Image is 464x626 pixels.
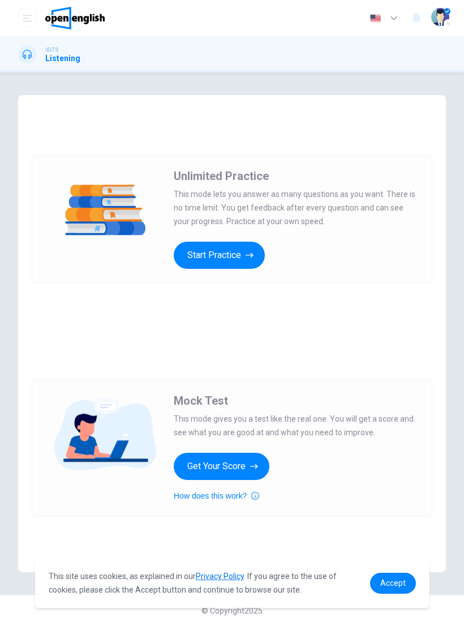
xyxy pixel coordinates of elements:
[174,187,418,228] span: This mode lets you answer as many questions as you want. There is no time limit. You get feedback...
[18,9,36,27] button: open mobile menu
[49,572,337,594] span: This site uses cookies, as explained in our . If you agree to the use of cookies, please click th...
[45,46,58,54] span: IELTS
[45,54,80,63] h1: Listening
[174,394,228,408] span: Mock Test
[45,7,105,29] img: OpenEnglish logo
[174,169,269,183] span: Unlimited Practice
[174,242,265,269] button: Start Practice
[196,572,244,581] a: Privacy Policy
[35,558,429,608] div: cookieconsent
[174,489,259,503] button: How does this work?
[380,578,406,588] span: Accept
[174,453,269,480] button: Get Your Score
[201,606,263,615] span: © Copyright 2025
[431,8,449,26] img: Profile picture
[368,14,383,23] img: en
[174,412,418,439] span: This mode gives you a test like the real one. You will get a score and see what you are good at a...
[370,573,416,594] a: dismiss cookie message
